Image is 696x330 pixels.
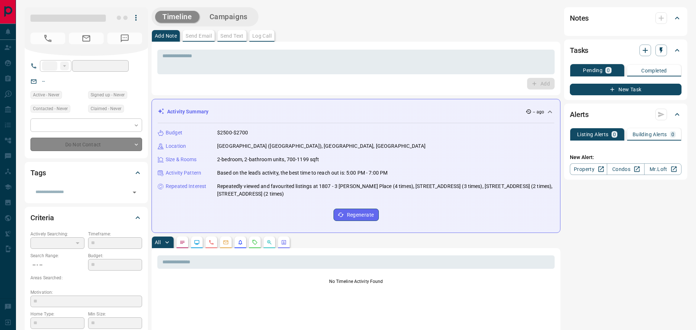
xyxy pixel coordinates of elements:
svg: Emails [223,239,229,245]
p: Listing Alerts [577,132,609,137]
h2: Criteria [30,212,54,224]
button: Open [129,187,140,197]
p: [GEOGRAPHIC_DATA] ([GEOGRAPHIC_DATA]), [GEOGRAPHIC_DATA], [GEOGRAPHIC_DATA] [217,142,426,150]
button: New Task [570,84,681,95]
div: Criteria [30,209,142,226]
p: Search Range: [30,252,84,259]
a: Property [570,163,607,175]
p: 2-bedroom, 2-bathroom units, 700-1199 sqft [217,156,319,163]
span: Claimed - Never [91,105,121,112]
div: Notes [570,9,681,27]
button: Campaigns [202,11,255,23]
p: Location [166,142,186,150]
span: Active - Never [33,91,59,99]
p: All [155,240,161,245]
p: Home Type: [30,311,84,317]
h2: Tasks [570,45,588,56]
p: Completed [641,68,667,73]
p: -- - -- [30,259,84,271]
p: No Timeline Activity Found [157,278,555,285]
p: Size & Rooms [166,156,197,163]
p: Budget [166,129,182,137]
h2: Alerts [570,109,589,120]
p: Based on the lead's activity, the best time to reach out is: 5:00 PM - 7:00 PM [217,169,388,177]
svg: Notes [179,239,185,245]
p: -- ago [533,109,544,115]
p: Areas Searched: [30,275,142,281]
a: Condos [607,163,644,175]
span: Contacted - Never [33,105,68,112]
h2: Tags [30,167,46,179]
p: 0 [671,132,674,137]
button: Regenerate [333,209,379,221]
a: Mr.Loft [644,163,681,175]
p: New Alert: [570,154,681,161]
svg: Listing Alerts [237,239,243,245]
p: Building Alerts [633,132,667,137]
span: No Number [107,33,142,44]
span: No Number [30,33,65,44]
svg: Agent Actions [281,239,287,245]
p: $2500-$2700 [217,129,248,137]
div: Alerts [570,106,681,123]
span: No Email [69,33,104,44]
p: Motivation: [30,289,142,296]
p: Budget: [88,252,142,259]
svg: Opportunities [266,239,272,245]
div: Tasks [570,42,681,59]
svg: Lead Browsing Activity [194,239,200,245]
div: Activity Summary-- ago [158,105,554,118]
p: Repeatedly viewed and favourited listings at 1807 - 3 [PERSON_NAME] Place (4 times), [STREET_ADDR... [217,183,554,198]
p: Pending [583,68,602,73]
p: Activity Summary [167,108,208,116]
p: Repeated Interest [166,183,206,190]
button: Timeline [155,11,199,23]
h2: Notes [570,12,589,24]
p: 0 [613,132,616,137]
svg: Requests [252,239,258,245]
p: Timeframe: [88,231,142,237]
div: Do Not Contact [30,138,142,151]
a: -- [42,78,45,84]
svg: Calls [208,239,214,245]
p: 0 [607,68,610,73]
div: Tags [30,164,142,181]
p: Add Note [155,33,177,38]
p: Activity Pattern [166,169,201,177]
p: Min Size: [88,311,142,317]
span: Signed up - Never [91,91,125,99]
p: Actively Searching: [30,231,84,237]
